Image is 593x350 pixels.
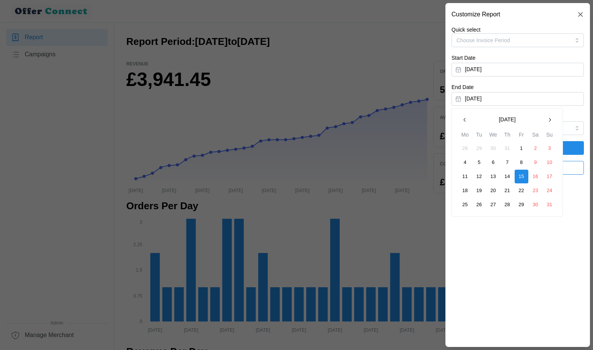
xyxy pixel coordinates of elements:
[472,198,486,212] button: 26 August 2025
[501,142,514,155] button: 31 July 2025
[486,130,500,142] th: We
[500,130,514,142] th: Th
[543,184,556,197] button: 24 August 2025
[486,170,500,183] button: 13 August 2025
[458,156,472,169] button: 4 August 2025
[542,130,556,142] th: Su
[458,198,472,212] button: 25 August 2025
[515,142,528,155] button: 1 August 2025
[514,130,528,142] th: Fr
[528,130,542,142] th: Sa
[543,198,556,212] button: 31 August 2025
[543,156,556,169] button: 10 August 2025
[452,83,474,92] label: End Date
[458,170,472,183] button: 11 August 2025
[472,130,486,142] th: Tu
[529,142,542,155] button: 2 August 2025
[472,113,543,127] button: [DATE]
[529,156,542,169] button: 9 August 2025
[515,170,528,183] button: 15 August 2025
[472,156,486,169] button: 5 August 2025
[515,184,528,197] button: 22 August 2025
[452,11,500,17] h2: Customize Report
[472,142,486,155] button: 29 July 2025
[458,142,472,155] button: 28 July 2025
[458,184,472,197] button: 18 August 2025
[456,37,510,43] span: Choose Invoice Period
[501,198,514,212] button: 28 August 2025
[543,170,556,183] button: 17 August 2025
[452,54,475,62] label: Start Date
[543,142,556,155] button: 3 August 2025
[486,198,500,212] button: 27 August 2025
[452,63,584,76] button: [DATE]
[452,92,584,106] button: [DATE]
[515,156,528,169] button: 8 August 2025
[458,130,472,142] th: Mo
[515,198,528,212] button: 29 August 2025
[472,184,486,197] button: 19 August 2025
[529,198,542,212] button: 30 August 2025
[501,184,514,197] button: 21 August 2025
[529,170,542,183] button: 16 August 2025
[486,156,500,169] button: 6 August 2025
[486,184,500,197] button: 20 August 2025
[452,26,584,33] p: Quick select
[501,170,514,183] button: 14 August 2025
[501,156,514,169] button: 7 August 2025
[472,170,486,183] button: 12 August 2025
[486,142,500,155] button: 30 July 2025
[529,184,542,197] button: 23 August 2025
